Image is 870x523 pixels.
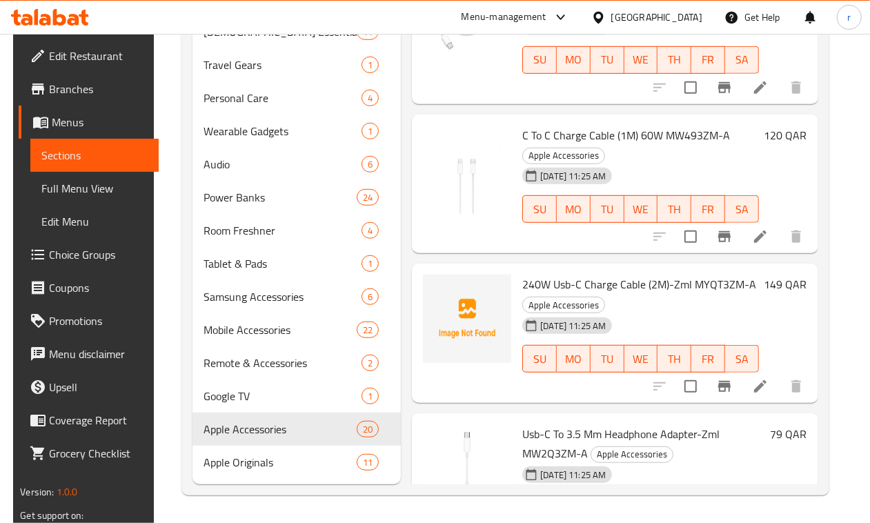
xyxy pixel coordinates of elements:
[423,424,511,513] img: Usb-C To 3.5 Mm Headphone Adapter-Zml MW2Q3ZM-A
[752,228,769,245] a: Edit menu item
[528,349,551,369] span: SU
[30,139,159,172] a: Sections
[192,446,401,479] div: Apple Originals11
[192,48,401,81] div: Travel Gears1
[725,195,759,223] button: SA
[663,50,686,70] span: TH
[752,378,769,395] a: Edit menu item
[462,9,546,26] div: Menu-management
[557,345,591,373] button: MO
[192,181,401,214] div: Power Banks24
[780,370,813,403] button: delete
[357,189,379,206] div: items
[630,199,653,219] span: WE
[752,79,769,96] a: Edit menu item
[41,213,148,230] span: Edit Menu
[357,454,379,471] div: items
[192,346,401,379] div: Remote & Accessories2
[19,371,159,404] a: Upsell
[204,388,362,404] div: Google TV
[204,288,362,305] div: Samsung Accessories
[192,413,401,446] div: Apple Accessories20
[192,214,401,247] div: Room Freshner4
[192,247,401,280] div: Tablet & Pads1
[658,345,691,373] button: TH
[362,255,379,272] div: items
[708,71,741,104] button: Branch-specific-item
[204,421,357,437] span: Apple Accessories
[52,114,148,130] span: Menus
[522,274,756,295] span: 240W Usb-C Charge Cable (2M)-Zml MYQT3ZM-A
[362,92,378,105] span: 4
[591,46,624,74] button: TU
[357,456,378,469] span: 11
[591,195,624,223] button: TU
[204,454,357,471] div: Apple Originals
[562,349,585,369] span: MO
[362,57,379,73] div: items
[624,195,658,223] button: WE
[423,126,511,214] img: C To C Charge Cable (1M) 60W MW493ZM-A
[528,50,551,70] span: SU
[596,199,619,219] span: TU
[596,50,619,70] span: TU
[41,147,148,164] span: Sections
[362,388,379,404] div: items
[49,279,148,296] span: Coupons
[522,424,720,464] span: Usb-C To 3.5 Mm Headphone Adapter-Zml MW2Q3ZM-A
[357,324,378,337] span: 22
[697,50,720,70] span: FR
[192,313,401,346] div: Mobile Accessories22
[725,46,759,74] button: SA
[30,205,159,238] a: Edit Menu
[20,483,54,501] span: Version:
[535,170,611,183] span: [DATE] 11:25 AM
[362,156,379,172] div: items
[49,412,148,428] span: Coverage Report
[691,46,725,74] button: FR
[624,345,658,373] button: WE
[663,349,686,369] span: TH
[697,199,720,219] span: FR
[49,48,148,64] span: Edit Restaurant
[204,355,362,371] div: Remote & Accessories
[204,255,362,272] span: Tablet & Pads
[19,39,159,72] a: Edit Restaurant
[522,125,730,146] span: C To C Charge Cable (1M) 60W MW493ZM-A
[522,345,557,373] button: SU
[535,319,611,333] span: [DATE] 11:25 AM
[522,148,605,164] div: Apple Accessories
[423,275,511,363] img: 240W Usb-C Charge Cable (2M)-Zml MYQT3ZM-A
[676,73,705,102] span: Select to update
[49,346,148,362] span: Menu disclaimer
[764,126,807,145] h6: 120 QAR
[731,50,753,70] span: SA
[691,345,725,373] button: FR
[41,180,148,197] span: Full Menu View
[19,72,159,106] a: Branches
[780,220,813,253] button: delete
[49,445,148,462] span: Grocery Checklist
[780,71,813,104] button: delete
[658,195,691,223] button: TH
[19,271,159,304] a: Coupons
[204,156,362,172] span: Audio
[708,220,741,253] button: Branch-specific-item
[562,199,585,219] span: MO
[522,195,557,223] button: SU
[362,222,379,239] div: items
[204,222,362,239] span: Room Freshner
[630,50,653,70] span: WE
[192,81,401,115] div: Personal Care4
[535,468,611,482] span: [DATE] 11:25 AM
[49,246,148,263] span: Choice Groups
[19,337,159,371] a: Menu disclaimer
[596,349,619,369] span: TU
[19,238,159,271] a: Choice Groups
[725,345,759,373] button: SA
[204,189,357,206] span: Power Banks
[691,195,725,223] button: FR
